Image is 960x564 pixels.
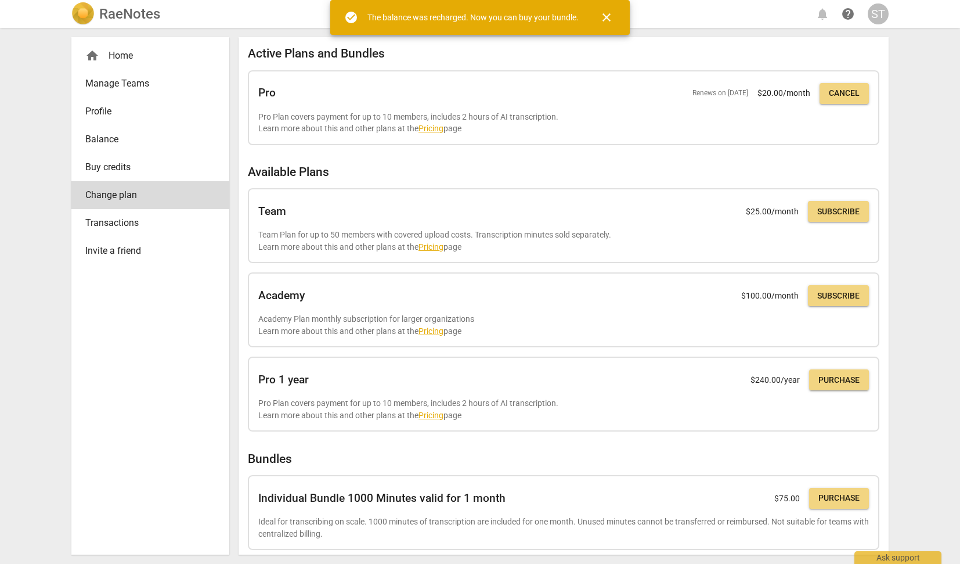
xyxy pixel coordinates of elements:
p: $ 75.00 [774,493,800,505]
p: Academy Plan monthly subscription for larger organizations Learn more about this and other plans ... [258,313,869,337]
p: Pro Plan covers payment for up to 10 members, includes 2 hours of AI transcription. Learn more ab... [258,111,869,135]
button: ST [868,3,889,24]
h2: RaeNotes [99,6,160,22]
button: Cancel [820,83,869,104]
span: Purchase [818,375,860,386]
a: Balance [71,125,229,153]
a: LogoRaeNotes [71,2,160,26]
span: close [600,10,613,24]
p: Pro Plan covers payment for up to 10 members, includes 2 hours of AI transcription. Learn more ab... [258,397,869,421]
span: Renews on [DATE] [692,88,748,98]
h2: Team [258,205,286,218]
a: Help [838,3,858,24]
a: Pricing [418,124,443,133]
span: home [85,49,99,63]
a: Pricing [418,326,443,336]
div: Ask support [854,551,941,564]
button: Subscribe [808,285,869,306]
h2: Pro 1 year [258,373,309,386]
p: $ 25.00 /month [746,206,799,218]
div: Home [85,49,206,63]
h2: Available Plans [248,165,879,179]
span: Balance [85,132,206,146]
span: Subscribe [817,290,860,302]
a: Pricing [418,411,443,420]
span: Cancel [829,88,860,99]
button: Close [593,3,620,31]
span: Buy credits [85,160,206,174]
p: $ 100.00 /month [741,290,799,302]
h2: Bundles [248,452,879,466]
p: Ideal for transcribing on scale. 1000 minutes of transcription are included for one month. Unused... [258,516,869,540]
a: Manage Teams [71,70,229,98]
p: $ 20.00 /month [757,87,810,99]
a: Profile [71,98,229,125]
p: Team Plan for up to 50 members with covered upload costs. Transcription minutes sold separately. ... [258,229,869,253]
h2: Academy [258,289,305,302]
span: Transactions [85,216,206,230]
h2: Pro [258,87,276,99]
span: Profile [85,105,206,118]
a: Change plan [71,181,229,209]
button: Purchase [809,488,869,509]
a: Pricing [418,242,443,252]
div: The balance was recharged. Now you can buy your bundle. [367,12,579,24]
h2: Individual Bundle 1000 Minutes valid for 1 month [258,492,506,505]
button: Purchase [809,369,869,390]
span: Manage Teams [85,77,206,91]
span: Subscribe [817,206,860,218]
h2: Active Plans and Bundles [248,46,879,61]
span: Invite a friend [85,244,206,258]
span: Purchase [818,493,860,504]
span: help [841,7,855,21]
div: Home [71,42,229,70]
span: Change plan [85,188,206,202]
a: Buy credits [71,153,229,181]
img: Logo [71,2,95,26]
a: Transactions [71,209,229,237]
p: $ 240.00 /year [750,374,800,386]
button: Subscribe [808,201,869,222]
span: check_circle [344,10,358,24]
a: Invite a friend [71,237,229,265]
